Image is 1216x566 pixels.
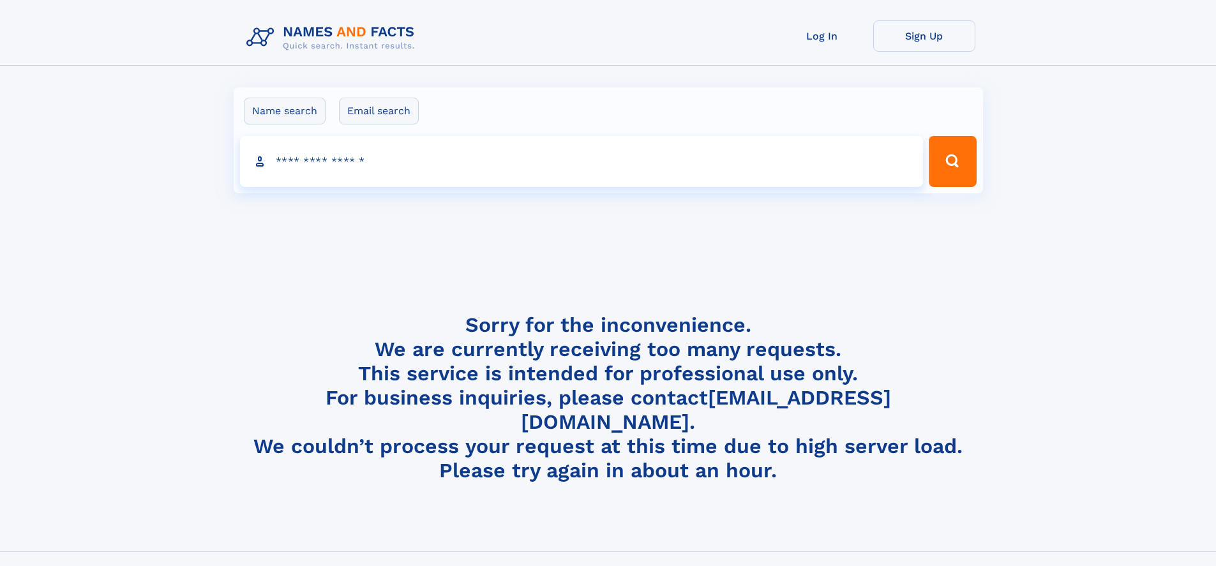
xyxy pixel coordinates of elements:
[241,20,425,55] img: Logo Names and Facts
[244,98,326,124] label: Name search
[929,136,976,187] button: Search Button
[339,98,419,124] label: Email search
[873,20,975,52] a: Sign Up
[240,136,924,187] input: search input
[241,313,975,483] h4: Sorry for the inconvenience. We are currently receiving too many requests. This service is intend...
[521,385,891,434] a: [EMAIL_ADDRESS][DOMAIN_NAME]
[771,20,873,52] a: Log In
